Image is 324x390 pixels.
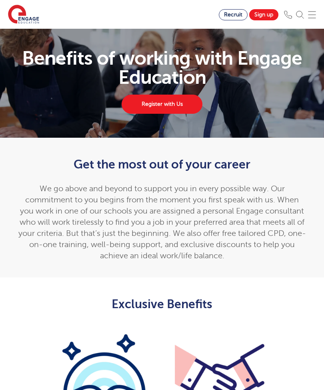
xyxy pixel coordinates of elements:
img: Phone [284,11,292,19]
h1: Get the most out of your career [18,158,306,171]
img: Search [296,11,304,19]
span: Recruit [224,12,242,18]
span: We go above and beyond to support you in every possible way. Our commitment to you begins from th... [18,184,306,260]
img: Mobile Menu [308,11,316,19]
img: Engage Education [8,5,39,25]
h1: Benefits of working with Engage Education [18,49,306,87]
a: Recruit [219,9,248,20]
h2: Exclusive Benefits [18,297,306,311]
a: Register with Us [122,95,202,114]
a: Sign up [249,9,278,20]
